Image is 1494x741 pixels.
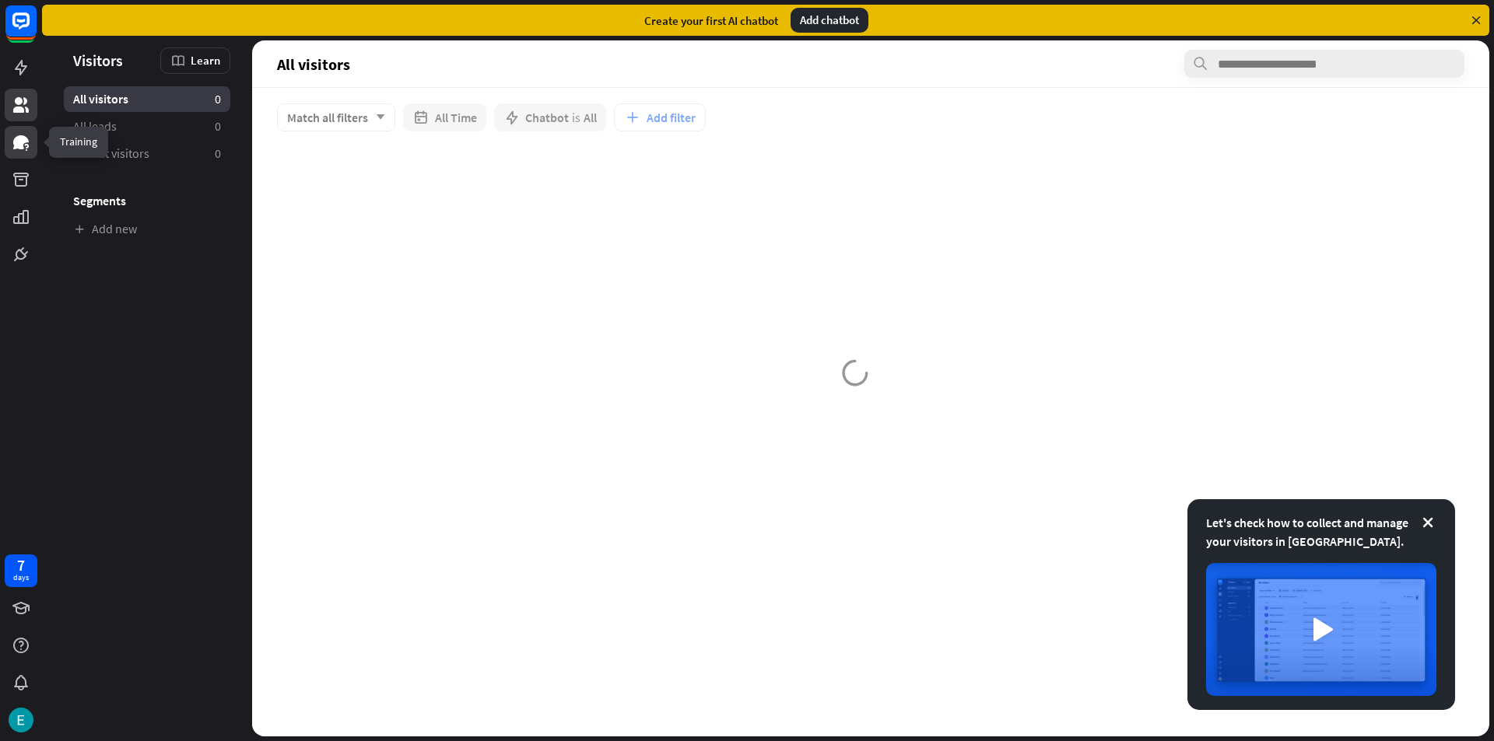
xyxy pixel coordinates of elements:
span: All visitors [73,91,128,107]
aside: 0 [215,91,221,107]
a: All leads 0 [64,114,230,139]
div: Add chatbot [791,8,868,33]
img: image [1206,563,1436,696]
div: Create your first AI chatbot [644,13,778,28]
span: Visitors [73,51,123,69]
div: Let's check how to collect and manage your visitors in [GEOGRAPHIC_DATA]. [1206,513,1436,551]
button: Open LiveChat chat widget [12,6,59,53]
div: 7 [17,558,25,572]
aside: 0 [215,145,221,162]
a: Add new [64,216,230,242]
div: days [13,572,29,583]
a: 7 days [5,554,37,587]
span: All leads [73,118,117,135]
h3: Segments [64,193,230,208]
aside: 0 [215,118,221,135]
span: Recent visitors [73,145,149,162]
a: Recent visitors 0 [64,141,230,166]
span: Learn [191,53,220,68]
span: All visitors [277,55,350,73]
